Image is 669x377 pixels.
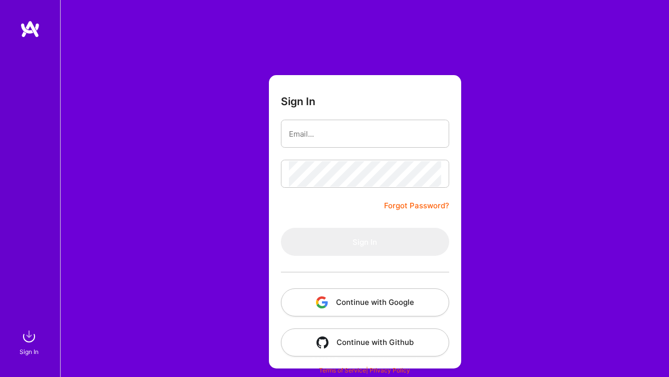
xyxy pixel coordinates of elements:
[21,326,39,357] a: sign inSign In
[60,347,669,372] div: © 2025 ATeams Inc., All rights reserved.
[316,296,328,308] img: icon
[281,228,449,256] button: Sign In
[319,366,366,374] a: Terms of Service
[319,366,410,374] span: |
[384,200,449,212] a: Forgot Password?
[289,121,441,147] input: Email...
[281,95,315,108] h3: Sign In
[19,326,39,346] img: sign in
[370,366,410,374] a: Privacy Policy
[20,20,40,38] img: logo
[281,288,449,316] button: Continue with Google
[316,336,328,348] img: icon
[20,346,39,357] div: Sign In
[281,328,449,356] button: Continue with Github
